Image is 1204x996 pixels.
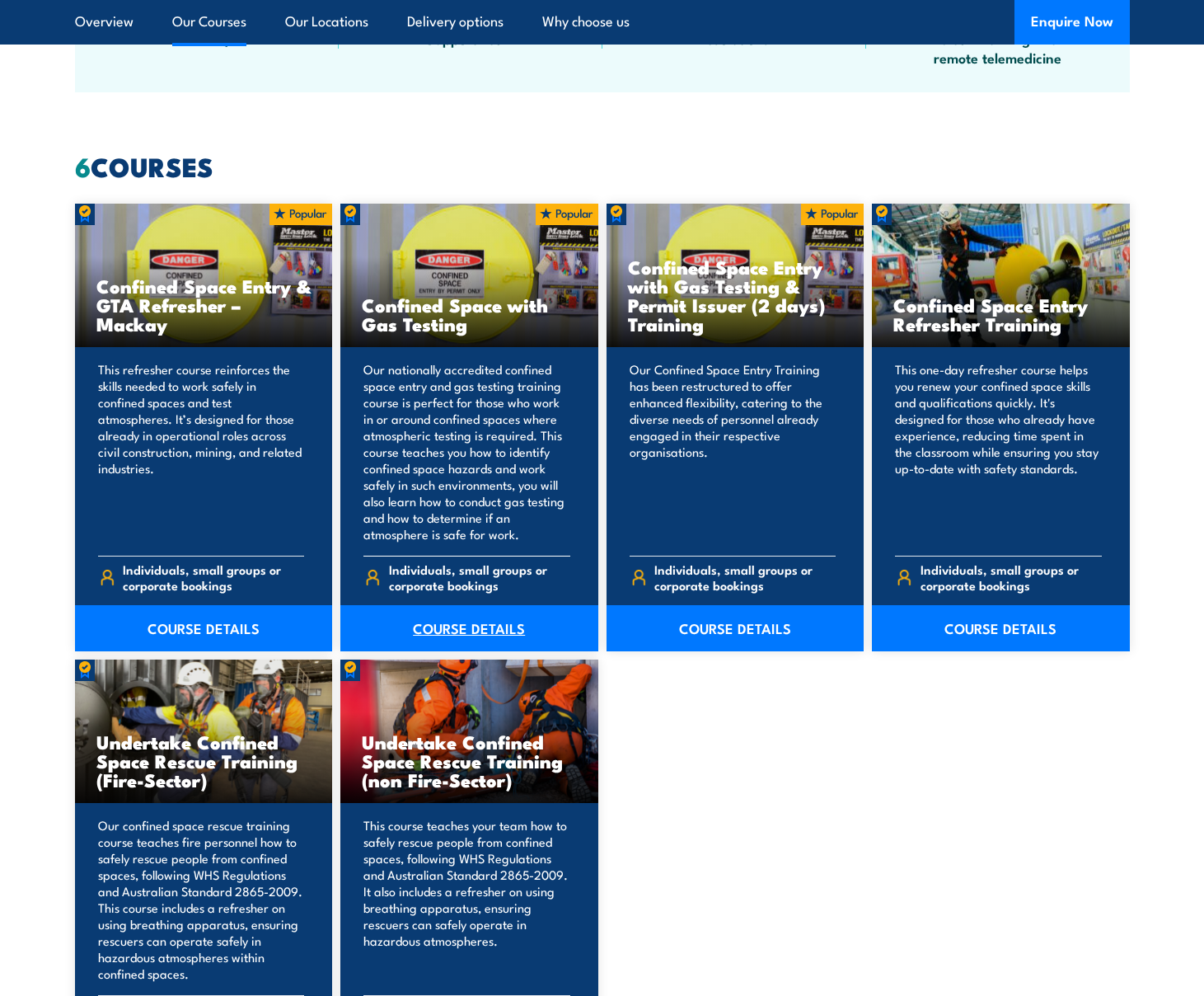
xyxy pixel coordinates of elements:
p: This one-day refresher course helps you renew your confined space skills and qualifications quick... [895,361,1102,543]
p: This course teaches your team how to safely rescue people from confined spaces, following WHS Reg... [363,817,570,982]
h3: Confined Space with Gas Testing [362,295,577,333]
h3: Undertake Confined Space Rescue Training (non Fire-Sector) [362,732,577,789]
span: Individuals, small groups or corporate bookings [123,561,304,593]
h2: COURSES [75,154,1130,177]
p: This refresher course reinforces the skills needed to work safely in confined spaces and test atm... [98,361,305,543]
a: COURSE DETAILS [872,605,1130,651]
h3: Confined Space Entry with Gas Testing & Permit Issuer (2 days) Training [628,257,843,333]
span: Individuals, small groups or corporate bookings [389,561,570,593]
p: Our confined space rescue training course teaches fire personnel how to safely rescue people from... [98,817,305,982]
strong: 6 [75,145,91,186]
h3: Confined Space Entry Refresher Training [893,295,1108,333]
p: Our Confined Space Entry Training has been restructured to offer enhanced flexibility, catering t... [630,361,836,543]
h3: Undertake Confined Space Rescue Training (Fire-Sector) [96,732,312,789]
a: COURSE DETAILS [607,605,864,651]
span: Individuals, small groups or corporate bookings [654,561,836,593]
a: COURSE DETAILS [340,605,598,651]
p: Our nationally accredited confined space entry and gas testing training course is perfect for tho... [363,361,570,543]
a: COURSE DETAILS [75,605,333,651]
h3: Confined Space Entry & GTA Refresher – Mackay [96,276,312,333]
span: Individuals, small groups or corporate bookings [921,561,1102,593]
